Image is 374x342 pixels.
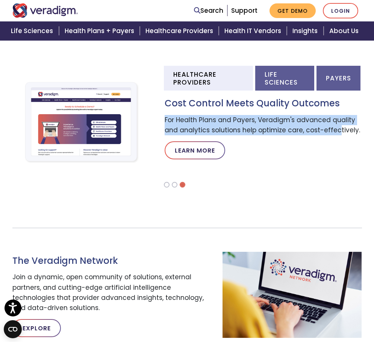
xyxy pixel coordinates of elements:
a: Health Plans + Payers [60,21,141,41]
h3: The Veradigm Network [12,256,212,266]
a: Get Demo [270,3,316,18]
a: Login [323,3,358,18]
a: Explore [12,319,61,337]
li: Life Sciences [255,66,315,91]
img: Veradigm logo [12,3,78,18]
li: Payers [316,66,360,91]
a: Search [194,6,223,16]
a: Life Sciences [6,21,60,41]
h3: Cost Control Meets Quality Outcomes [165,98,362,109]
a: Support [231,6,257,15]
a: Insights [288,21,324,41]
a: Healthcare Providers [141,21,220,41]
button: Open CMP widget [4,320,22,338]
p: For Health Plans and Payers, Veradigm's advanced quality and analytics solutions help optimize ca... [165,115,362,135]
a: About Us [325,21,368,41]
a: Health IT Vendors [220,21,288,41]
a: Learn More [165,141,225,159]
li: Healthcare Providers [164,66,253,91]
p: Join a dynamic, open community of solutions, external partners, and cutting-edge artificial intel... [12,272,212,313]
